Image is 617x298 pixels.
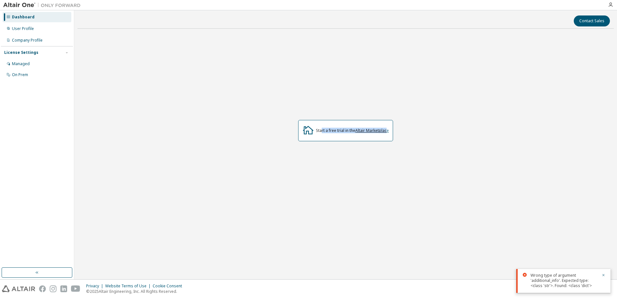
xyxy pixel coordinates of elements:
[574,15,610,26] button: Contact Sales
[316,128,389,133] div: Start a free trial in the
[12,61,30,66] div: Managed
[12,72,28,77] div: On Prem
[71,285,80,292] img: youtube.svg
[86,283,105,289] div: Privacy
[4,50,38,55] div: License Settings
[153,283,186,289] div: Cookie Consent
[12,15,35,20] div: Dashboard
[12,26,34,31] div: User Profile
[86,289,186,294] p: © 2025 Altair Engineering, Inc. All Rights Reserved.
[12,38,43,43] div: Company Profile
[39,285,46,292] img: facebook.svg
[3,2,84,8] img: Altair One
[50,285,56,292] img: instagram.svg
[355,128,389,133] a: Altair Marketplace
[531,273,598,288] div: Wrong type of argument 'additional_info'. Expected type: <class 'str'>. Found: <class 'dict'>
[60,285,67,292] img: linkedin.svg
[2,285,35,292] img: altair_logo.svg
[105,283,153,289] div: Website Terms of Use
